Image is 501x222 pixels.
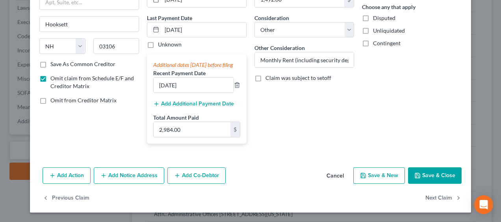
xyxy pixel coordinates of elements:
span: Omit from Creditor Matrix [50,97,117,104]
input: 0.00 [154,122,230,137]
div: $ [230,122,240,137]
input: Enter zip... [93,38,139,54]
span: Unliquidated [373,27,405,34]
input: Specify... [255,52,354,67]
button: Add Co-Debtor [167,167,226,184]
button: Add Notice Address [94,167,164,184]
button: Previous Claim [43,190,89,207]
button: Save & New [353,167,405,184]
label: Recent Payment Date [153,69,206,77]
label: Total Amount Paid [153,113,199,122]
button: Add Additional Payment Date [153,101,234,107]
button: Save & Close [408,167,462,184]
span: Disputed [373,15,395,21]
label: Other Consideration [254,44,305,52]
span: Omit claim from Schedule E/F and Creditor Matrix [50,75,134,89]
button: Add Action [43,167,91,184]
button: Cancel [320,168,350,184]
button: Next Claim [425,190,462,207]
label: Unknown [158,41,182,48]
label: Last Payment Date [147,14,192,22]
span: Contingent [373,40,401,46]
input: Enter city... [40,17,139,31]
label: Save As Common Creditor [50,60,115,68]
div: Additional dates [DATE] before filing [153,61,240,69]
span: Claim was subject to setoff [265,74,331,81]
label: Choose any that apply [362,3,416,11]
input: MM/DD/YYYY [162,22,246,37]
div: Open Intercom Messenger [474,195,493,214]
input: -- [154,78,234,92]
label: Consideration [254,14,289,22]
